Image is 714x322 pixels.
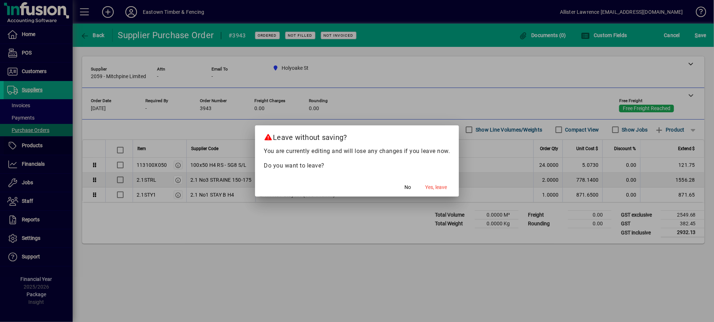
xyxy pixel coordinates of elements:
p: You are currently editing and will lose any changes if you leave now. [264,147,450,156]
h2: Leave without saving? [255,125,459,146]
span: No [405,184,411,191]
span: Yes, leave [425,184,447,191]
button: Yes, leave [423,181,450,194]
button: No [396,181,420,194]
p: Do you want to leave? [264,161,450,170]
